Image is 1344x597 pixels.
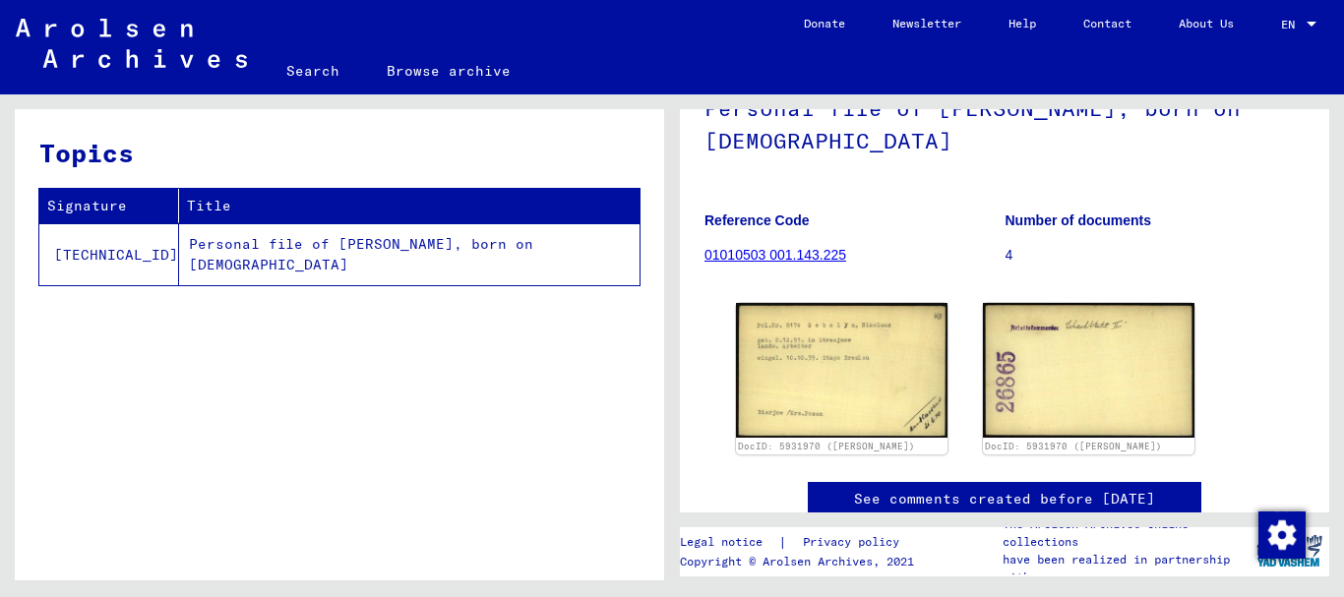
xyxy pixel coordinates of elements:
a: DocID: 5931970 ([PERSON_NAME]) [985,441,1162,451]
th: Title [179,189,640,223]
img: Change consent [1258,511,1306,559]
img: yv_logo.png [1252,526,1326,575]
a: Search [263,47,363,94]
a: 01010503 001.143.225 [704,247,846,263]
b: Reference Code [704,212,810,228]
div: | [680,532,923,553]
td: Personal file of [PERSON_NAME], born on [DEMOGRAPHIC_DATA] [179,223,640,285]
a: DocID: 5931970 ([PERSON_NAME]) [738,441,915,451]
a: Privacy policy [787,532,923,553]
a: See comments created before [DATE] [854,489,1155,509]
th: Signature [39,189,179,223]
p: 4 [1006,245,1306,266]
h3: Topics [39,134,639,172]
img: Arolsen_neg.svg [16,19,247,68]
span: EN [1281,18,1303,31]
h1: Personal file of [PERSON_NAME], born on [DEMOGRAPHIC_DATA] [704,63,1305,182]
b: Number of documents [1006,212,1152,228]
p: Copyright © Arolsen Archives, 2021 [680,553,923,570]
p: have been realized in partnership with [1003,551,1249,586]
img: 001.jpg [736,303,947,438]
p: The Arolsen Archives online collections [1003,515,1249,551]
td: [TECHNICAL_ID] [39,223,179,285]
a: Browse archive [363,47,534,94]
img: 002.jpg [983,303,1194,438]
a: Legal notice [680,532,778,553]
